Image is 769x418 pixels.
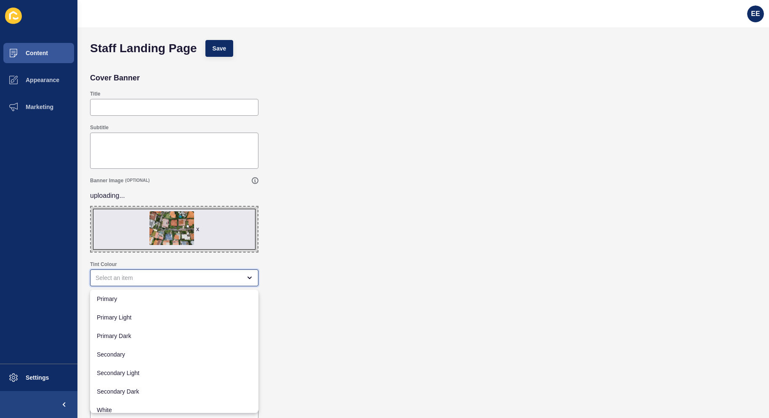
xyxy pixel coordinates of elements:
[97,332,252,340] span: Primary Dark
[97,387,252,396] span: Secondary Dark
[751,10,760,18] span: EE
[90,261,117,268] label: Tint Colour
[97,369,252,377] span: Secondary Light
[97,313,252,322] span: Primary Light
[213,44,226,53] span: Save
[90,177,123,184] label: Banner Image
[97,350,252,359] span: Secondary
[90,186,258,206] p: uploading...
[125,178,149,184] span: (OPTIONAL)
[90,44,197,53] h1: Staff Landing Page
[97,406,252,414] span: White
[196,225,199,233] div: x
[90,124,109,131] label: Subtitle
[97,295,252,303] span: Primary
[90,91,100,97] label: Title
[90,269,258,286] div: close menu
[90,74,140,82] h2: Cover Banner
[205,40,234,57] button: Save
